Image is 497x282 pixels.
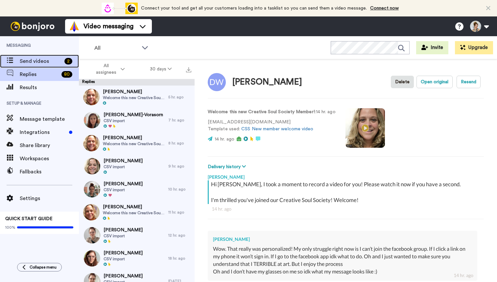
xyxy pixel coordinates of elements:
[20,115,79,123] span: Message template
[184,64,193,74] button: Export all results that match these filters now.
[79,247,195,270] a: [PERSON_NAME]CSV import18 hr. ago
[20,70,59,78] span: Replies
[391,76,414,88] button: Delete
[20,141,79,149] span: Share library
[30,265,57,270] span: Collapse menu
[168,94,191,100] div: 5 hr. ago
[208,110,315,114] strong: Welcome this new Creative Soul Society Member!
[84,227,100,244] img: 97753053-11dc-4c57-aef7-7687a7411422-thumb.jpg
[80,60,137,78] button: All assignees
[208,170,484,180] div: [PERSON_NAME]
[64,58,72,64] div: 2
[168,233,191,238] div: 12 hr. ago
[168,164,191,169] div: 9 hr. ago
[69,21,80,32] img: vm-color.svg
[79,178,195,201] a: [PERSON_NAME]CSV import10 hr. ago
[455,41,493,54] button: Upgrade
[20,194,79,202] span: Settings
[213,268,472,275] div: Oh and I don’t have my glasses on me so idk what my message looks like :)
[457,76,481,88] button: Resend
[104,273,143,279] span: [PERSON_NAME]
[416,41,448,54] button: Invite
[84,181,100,197] img: 0aa5dec2-6f68-4306-9e77-949ba3e24288-thumb.jpg
[103,141,165,146] span: Welcome this new Creative Soul Society Member!
[208,163,248,170] button: Delivery history
[213,236,472,243] div: [PERSON_NAME]
[168,141,191,146] div: 8 hr. ago
[83,22,133,31] span: Video messaging
[168,187,191,192] div: 10 hr. ago
[186,67,191,72] img: export.svg
[103,89,165,95] span: [PERSON_NAME]
[94,44,138,52] span: All
[104,181,143,187] span: [PERSON_NAME]
[137,63,184,75] button: 30 days
[79,201,195,224] a: [PERSON_NAME]Welcome this new Creative Soul Society Member!11 hr. ago
[83,89,100,105] img: fb03582a-64fd-4d24-818a-d3474eeac1fe-thumb.jpg
[83,204,100,220] img: 81f3b4ee-378b-4ddd-adaa-3fc07b55fc8d-thumb.jpg
[103,210,165,216] span: Welcome this new Creative Soul Society Member!
[79,132,195,155] a: [PERSON_NAME]Welcome this new Creative Soul Society Member!8 hr. ago
[211,180,482,204] div: Hi [PERSON_NAME], I took a moment to record a video for you! Please watch it now if you have a se...
[103,135,165,141] span: [PERSON_NAME]
[241,127,313,131] a: CSS New member welcome video
[79,86,195,109] a: [PERSON_NAME]Welcome this new Creative Soul Society Member!5 hr. ago
[213,245,472,268] div: Wow. That really was personalized! My only struggle right now is I can’t join the facebook group....
[215,137,234,141] span: 14 hr. ago
[79,155,195,178] a: [PERSON_NAME]CSV import9 hr. ago
[61,71,72,78] div: 80
[5,225,15,230] span: 100%
[20,128,66,136] span: Integrations
[104,164,143,169] span: CSV import
[104,112,163,118] span: [PERSON_NAME]-Vorasorn
[208,73,226,91] img: Image of Dina Wolstromer
[208,109,336,115] p: : 14 hr. ago
[84,158,100,174] img: e4efc61e-34cf-4b82-9c28-ca2ca6e11277-thumb.jpg
[104,187,143,192] span: CSV import
[104,227,143,233] span: [PERSON_NAME]
[104,118,163,123] span: CSV import
[83,135,100,151] img: 947ffa02-eef5-4e2a-a223-ccfc14ca0ffc-thumb.jpg
[79,224,195,247] a: [PERSON_NAME]CSV import12 hr. ago
[232,77,302,87] div: [PERSON_NAME]
[104,233,143,239] span: CSV import
[104,250,143,256] span: [PERSON_NAME]
[168,210,191,215] div: 11 hr. ago
[17,263,62,271] button: Collapse menu
[104,256,143,262] span: CSV import
[5,217,53,221] span: QUICK START GUIDE
[8,22,57,31] img: bj-logo-header-white.svg
[168,256,191,261] div: 18 hr. ago
[416,76,453,88] button: Open original
[168,117,191,123] div: 7 hr. ago
[102,3,138,14] div: animation
[84,112,100,128] img: d57869c4-e042-4f6e-8394-6cb2a5e39974-thumb.jpg
[20,84,79,91] span: Results
[79,109,195,132] a: [PERSON_NAME]-VorasornCSV import7 hr. ago
[370,6,399,11] a: Connect now
[84,250,100,267] img: 45d27d2d-c639-4a61-903e-cdd925f2529a-thumb.jpg
[20,57,62,65] span: Send videos
[454,272,473,279] div: 14 hr. ago
[20,168,79,176] span: Fallbacks
[141,6,367,11] span: Connect your tool and get all your customers loading into a tasklist so you can send them a video...
[208,119,336,133] p: [EMAIL_ADDRESS][DOMAIN_NAME] Template used:
[93,63,119,76] span: All assignees
[103,95,165,100] span: Welcome this new Creative Soul Society Member!
[103,204,165,210] span: [PERSON_NAME]
[20,155,79,163] span: Workspaces
[212,206,480,212] div: 14 hr. ago
[79,79,195,86] div: Replies
[104,158,143,164] span: [PERSON_NAME]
